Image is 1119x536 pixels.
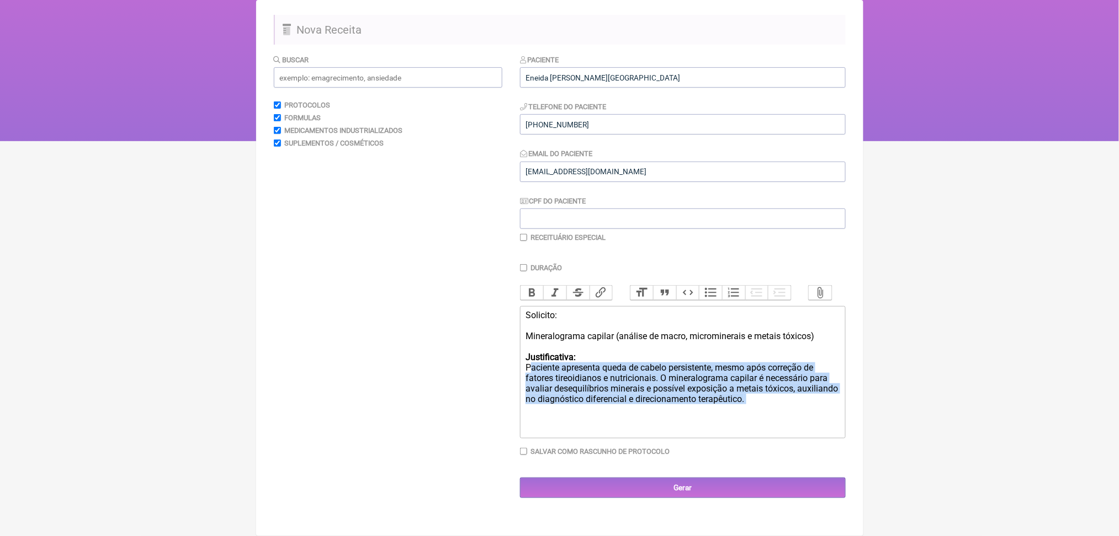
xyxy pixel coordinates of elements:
[284,139,384,147] label: Suplementos / Cosméticos
[531,264,562,272] label: Duração
[526,310,839,415] div: Solicito: Mineralograma capilar (análise de macro, microminerais e metais tóxicos) Paciente apres...
[543,286,566,300] button: Italic
[809,286,832,300] button: Attach Files
[653,286,676,300] button: Quote
[274,67,502,88] input: exemplo: emagrecimento, ansiedade
[526,352,576,362] strong: Justificativa:
[521,286,544,300] button: Bold
[722,286,745,300] button: Numbers
[274,56,309,64] label: Buscar
[520,103,607,111] label: Telefone do Paciente
[676,286,699,300] button: Code
[284,126,402,135] label: Medicamentos Industrializados
[531,447,670,455] label: Salvar como rascunho de Protocolo
[520,149,593,158] label: Email do Paciente
[699,286,722,300] button: Bullets
[745,286,768,300] button: Decrease Level
[274,15,846,45] h2: Nova Receita
[531,233,606,242] label: Receituário Especial
[590,286,613,300] button: Link
[520,478,846,498] input: Gerar
[630,286,654,300] button: Heading
[520,56,559,64] label: Paciente
[284,114,321,122] label: Formulas
[284,101,330,109] label: Protocolos
[566,286,590,300] button: Strikethrough
[768,286,791,300] button: Increase Level
[520,197,586,205] label: CPF do Paciente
